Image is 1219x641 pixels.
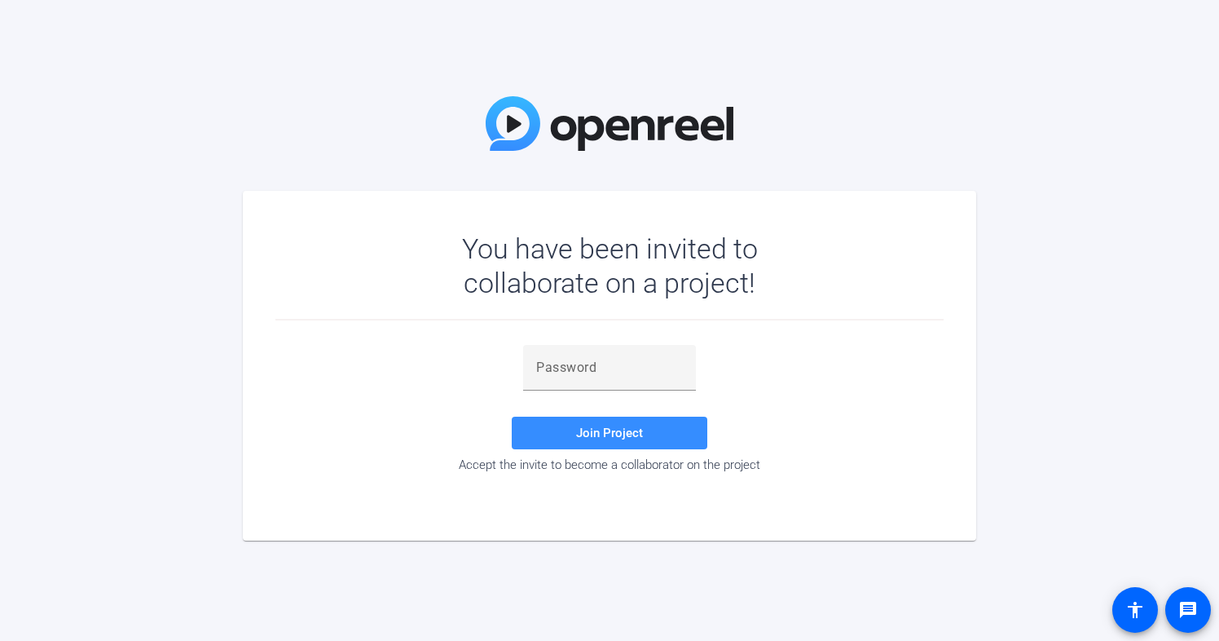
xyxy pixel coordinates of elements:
[536,358,683,378] input: Password
[415,232,805,300] div: You have been invited to collaborate on a project!
[275,458,944,472] div: Accept the invite to become a collaborator on the project
[512,417,707,449] button: Join Project
[1125,600,1145,620] mat-icon: accessibility
[486,96,733,151] img: OpenReel Logo
[576,426,643,440] span: Join Project
[1178,600,1198,620] mat-icon: message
